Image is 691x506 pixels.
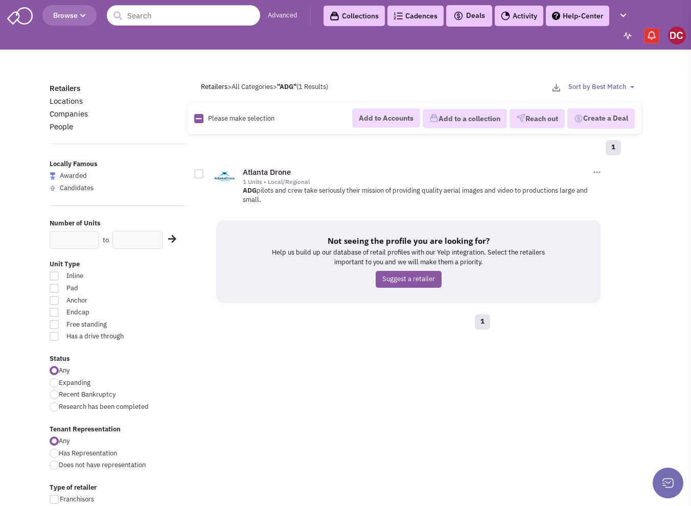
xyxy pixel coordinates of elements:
[50,354,188,364] label: Status
[103,236,109,245] label: to
[501,11,510,20] img: Activity.png
[277,82,296,91] b: "ADG"
[60,320,145,330] span: Free standing
[50,185,56,191] img: locallyfamous-upvote.png
[352,108,420,128] button: Add to Accounts
[267,236,549,246] h5: Not seeing the profile you are looking for?
[268,11,297,20] a: Advanced
[53,11,86,20] span: Browse
[59,378,90,387] span: Expanding
[60,183,94,192] span: Candidates
[450,9,488,22] button: Deals
[59,366,70,375] span: Any
[60,308,145,317] span: Endcap
[50,219,188,228] label: Number of Units
[394,12,403,19] img: Cadences_logo.png
[50,159,188,169] label: Locally Famous
[227,82,232,91] span: >
[50,96,83,106] a: Locations
[423,109,507,128] button: Add to a collection
[59,436,70,445] span: Any
[567,108,635,129] button: Create a Deal
[50,122,73,131] a: People
[50,109,88,119] a: Companies
[387,6,444,26] a: Cadences
[243,167,291,177] a: Atlanta Drone
[574,113,583,124] img: Deal-Dollar.png
[162,233,175,246] div: Search Nearby
[232,82,328,91] span: All Categories (1 Results)
[60,332,145,341] span: Has a drive through
[324,6,385,26] a: Collections
[243,186,602,205] p: pilots and crew take seriously their mission of providing quality aerial images and video to prod...
[194,114,203,123] img: Rectangle.png
[552,84,560,91] img: download-2-24.png
[60,296,145,306] span: Anchor
[267,248,549,267] p: Help us build up our database of retail profiles with our Yelp integration. Select the retailers ...
[107,5,260,26] input: Search
[495,6,543,26] a: Activity
[50,83,80,93] a: Retailers
[453,11,485,20] span: Deals
[376,271,442,288] a: Suggest a retailer
[606,140,621,155] a: 1
[59,390,116,399] span: Recent Bankruptcy
[42,5,97,26] button: Browse
[59,449,117,457] span: Has Representation
[50,260,188,269] label: Unit Type
[243,178,590,186] div: 1 Units • Local/Regional
[50,172,56,180] img: locallyfamous-largeicon.png
[330,11,339,21] img: icon-collection-lavender-black.svg
[201,82,227,91] a: Retailers
[59,461,146,469] span: Does not have representation
[552,12,560,20] img: help.png
[60,171,87,180] span: Awarded
[273,82,277,91] span: >
[546,6,609,26] a: Help-Center
[50,483,188,493] label: Type of retailer
[59,402,149,411] span: Research has been completed
[510,109,565,128] button: Reach out
[60,495,94,503] span: Franchisors
[60,271,145,281] span: Inline
[475,314,490,330] a: 1
[60,284,145,293] span: Pad
[516,113,525,123] img: VectorPaper_Plane.png
[208,114,274,123] span: Please make selection
[429,113,439,123] img: icon-collection-lavender.png
[50,425,188,434] label: Tenant Representation
[668,27,686,44] img: David Conn
[7,5,33,25] img: SmartAdmin
[243,186,257,195] b: ADG
[453,10,464,22] img: icon-deals.svg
